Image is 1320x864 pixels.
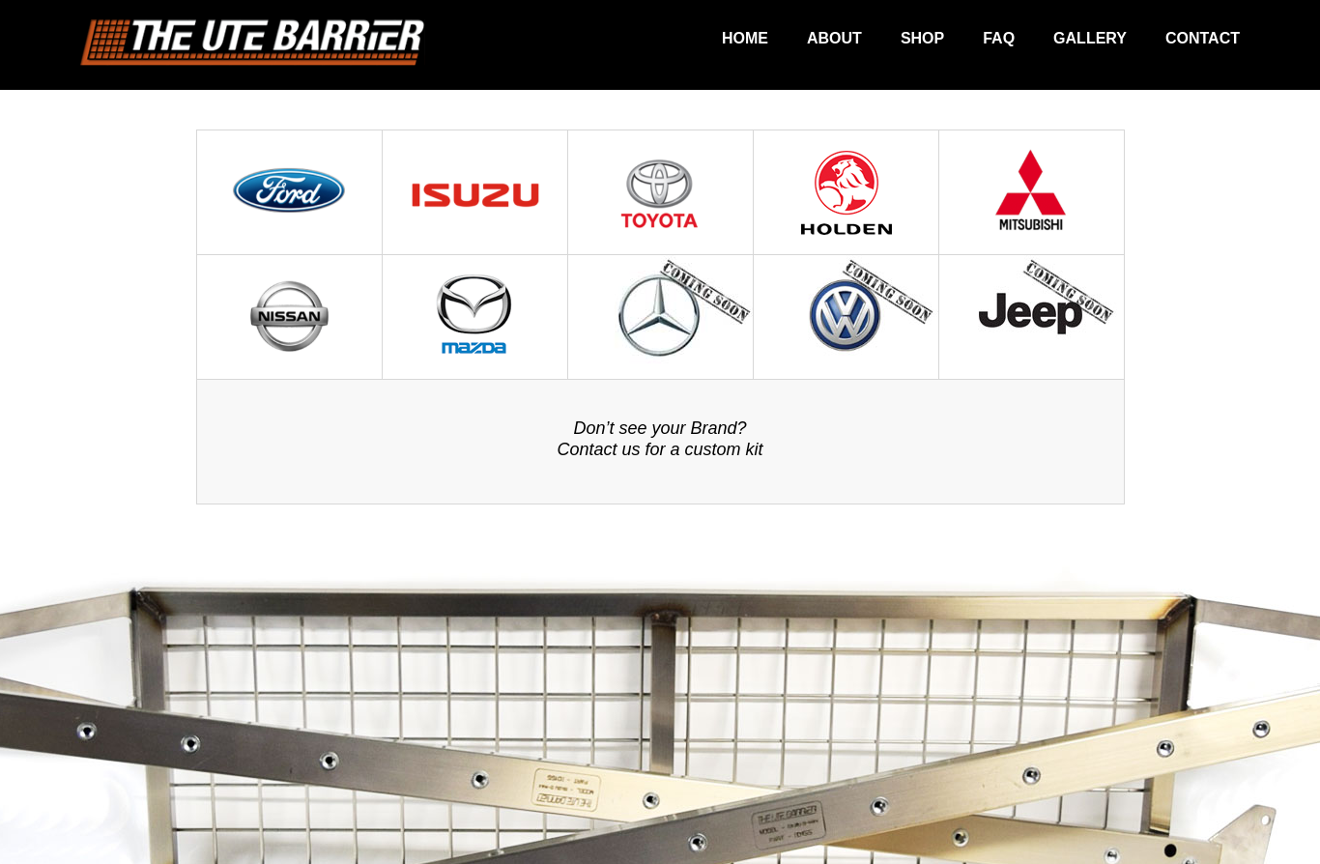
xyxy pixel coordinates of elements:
[197,380,1124,504] a: Don’t see your Brand?Contact us for a custom kit
[862,19,944,57] a: Shop
[944,19,1015,57] a: FAQ
[80,19,425,66] img: logo.png
[434,255,515,379] img: Mazda
[768,19,862,57] a: About
[620,130,701,254] img: Toyota
[247,255,331,379] img: Nissan
[568,255,753,379] img: Mercedez Benz
[1127,19,1240,57] a: Contact
[796,130,896,254] img: Holden
[1015,19,1127,57] a: Gallery
[939,255,1124,379] img: Mercedez Benz
[683,19,768,57] a: Home
[993,130,1070,254] img: Mitsubishi
[406,130,544,254] img: Isuzu
[229,130,349,254] img: Ford
[754,255,938,379] img: Mercedez Benz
